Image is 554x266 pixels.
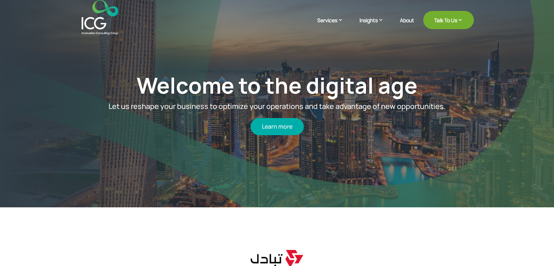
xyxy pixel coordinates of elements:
span: Let us reshape your business to optimize your operations and take advantage of new opportunities. [109,101,445,111]
a: About [400,17,414,35]
a: Services [317,16,350,35]
a: Talk To Us [423,11,474,29]
a: Welcome to the digital age [137,70,417,100]
a: Learn more [251,118,304,135]
a: Insights [359,16,391,35]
